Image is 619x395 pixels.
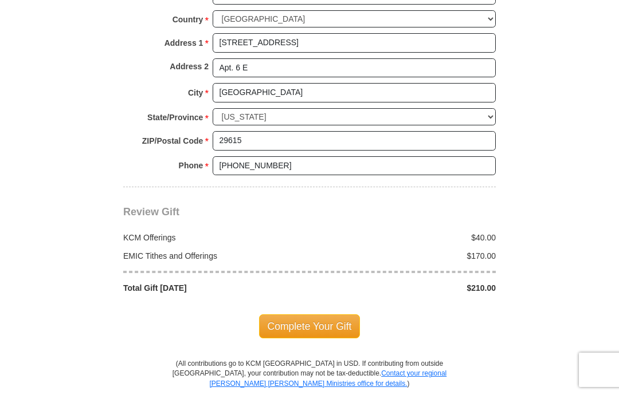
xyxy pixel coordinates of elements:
strong: Address 1 [164,35,203,51]
strong: ZIP/Postal Code [142,133,203,149]
div: EMIC Tithes and Offerings [117,250,310,262]
a: Contact your regional [PERSON_NAME] [PERSON_NAME] Ministries office for details. [209,369,446,387]
strong: State/Province [147,109,203,125]
div: $40.00 [309,232,502,243]
span: Complete Your Gift [259,314,361,338]
strong: Country [173,11,203,27]
span: Review Gift [123,206,179,218]
div: KCM Offerings [117,232,310,243]
strong: Address 2 [170,58,209,74]
strong: City [188,85,203,101]
div: Total Gift [DATE] [117,282,310,294]
strong: Phone [179,157,203,173]
div: $210.00 [309,282,502,294]
div: $170.00 [309,250,502,262]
